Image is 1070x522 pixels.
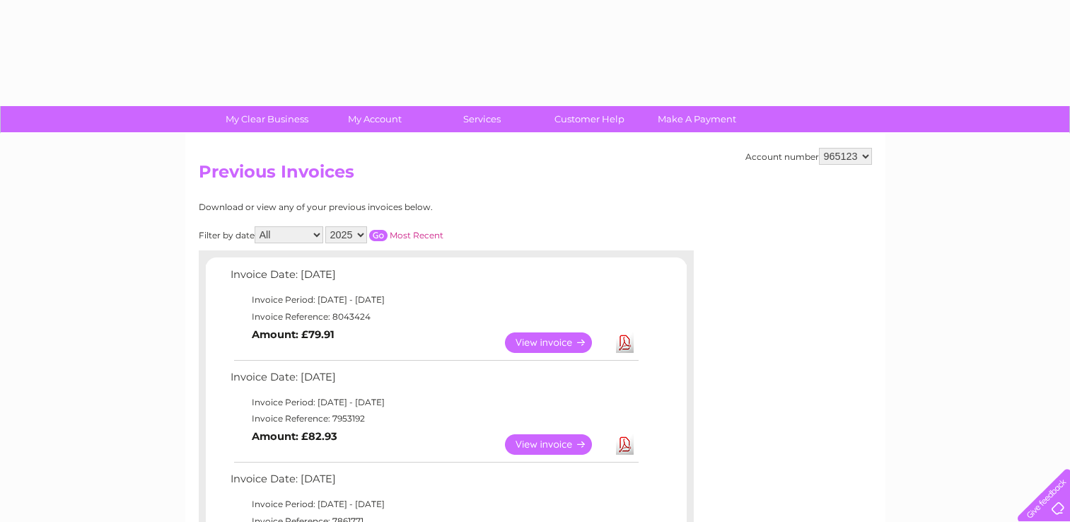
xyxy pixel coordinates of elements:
td: Invoice Date: [DATE] [227,265,641,291]
b: Amount: £82.93 [252,430,337,443]
a: View [505,332,609,353]
a: My Account [316,106,433,132]
b: Amount: £79.91 [252,328,335,341]
td: Invoice Reference: 8043424 [227,308,641,325]
td: Invoice Date: [DATE] [227,368,641,394]
div: Download or view any of your previous invoices below. [199,202,570,212]
h2: Previous Invoices [199,162,872,189]
a: My Clear Business [209,106,325,132]
td: Invoice Reference: 7953192 [227,410,641,427]
a: Most Recent [390,230,443,240]
td: Invoice Period: [DATE] - [DATE] [227,291,641,308]
td: Invoice Period: [DATE] - [DATE] [227,394,641,411]
div: Filter by date [199,226,570,243]
div: Account number [745,148,872,165]
a: Make A Payment [639,106,755,132]
td: Invoice Period: [DATE] - [DATE] [227,496,641,513]
a: Customer Help [531,106,648,132]
a: Download [616,434,634,455]
a: Download [616,332,634,353]
td: Invoice Date: [DATE] [227,470,641,496]
a: View [505,434,609,455]
a: Services [424,106,540,132]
